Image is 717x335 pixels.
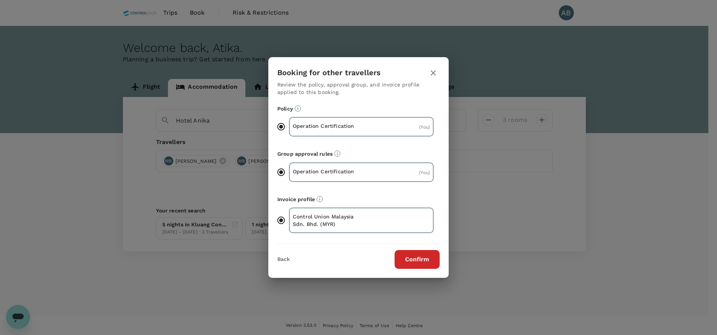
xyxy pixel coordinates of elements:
svg: Booking restrictions are based on the selected travel policy. [295,105,301,112]
button: Back [277,256,290,262]
p: Review the policy, approval group, and invoice profile applied to this booking. [277,81,440,96]
svg: Default approvers or custom approval rules (if available) are based on the user group. [334,150,340,157]
span: ( You ) [419,170,430,175]
p: Group approval rules [277,150,440,158]
span: ( You ) [419,124,430,130]
p: Policy [277,105,440,112]
p: Operation Certification [293,122,362,130]
h3: Booking for other travellers [277,68,381,77]
svg: The payment currency and company information are based on the selected invoice profile. [316,196,323,202]
p: Invoice profile [277,196,440,203]
p: Control Union Malaysia Sdn. Bhd. (MYR) [293,213,362,228]
p: Operation Certification [293,168,362,175]
button: Confirm [395,250,440,269]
